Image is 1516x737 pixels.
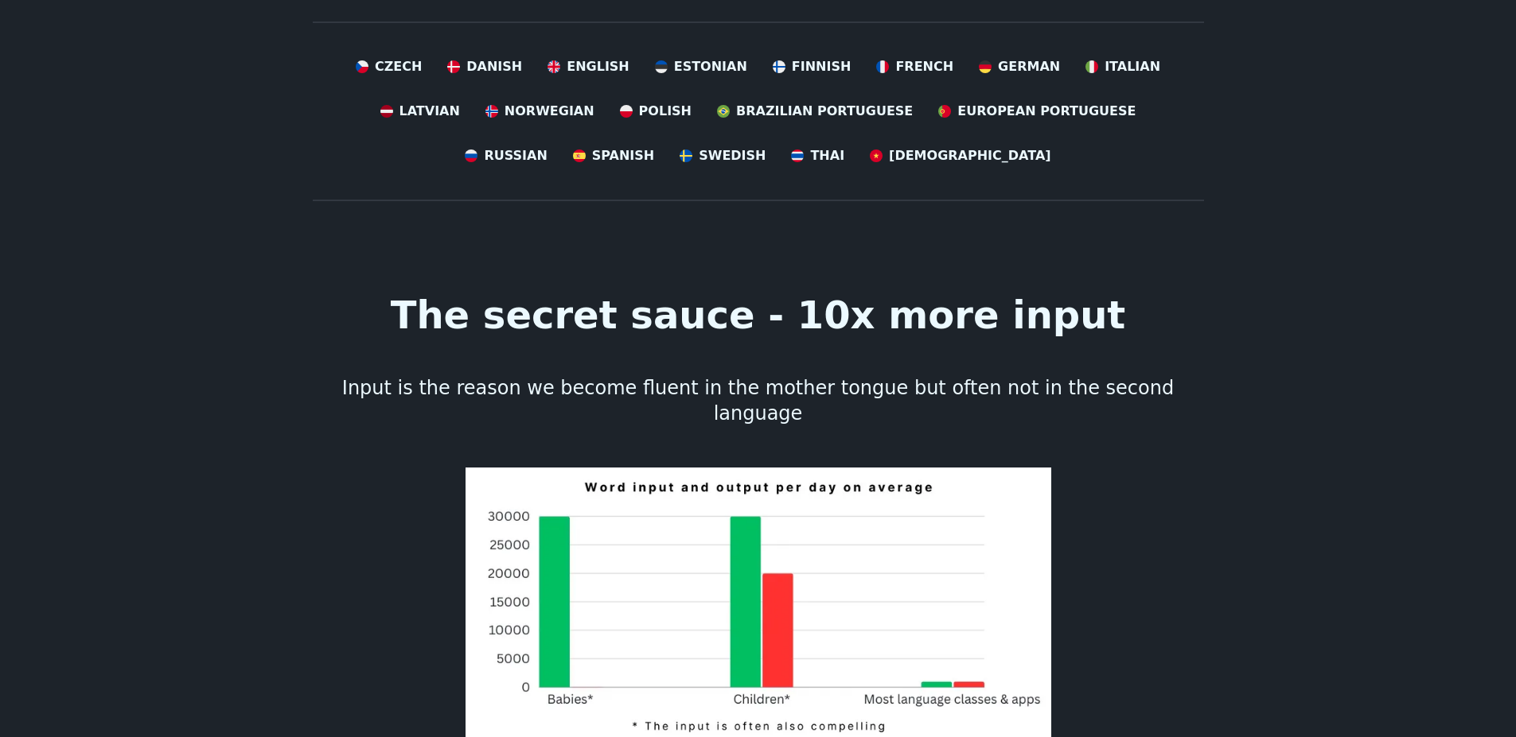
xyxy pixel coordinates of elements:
[505,102,594,121] span: Norwegian
[938,102,1136,121] a: European Portuguese
[375,57,422,76] span: Czech
[567,57,629,76] span: English
[889,146,1050,165] span: [DEMOGRAPHIC_DATA]
[465,146,547,165] a: Russian
[639,102,692,121] span: Polish
[620,102,692,121] a: Polish
[736,102,913,121] span: Brazilian Portuguese
[680,146,766,165] a: Swedish
[791,146,844,165] a: Thai
[870,146,1050,165] a: [DEMOGRAPHIC_DATA]
[674,57,747,76] span: Estonian
[810,146,844,165] span: Thai
[895,57,953,76] span: French
[1085,57,1160,76] a: Italian
[876,57,953,76] a: French
[699,146,766,165] span: Swedish
[1105,57,1160,76] span: Italian
[484,146,547,165] span: Russian
[592,146,654,165] span: Spanish
[717,102,913,121] a: Brazilian Portuguese
[447,57,522,76] a: Danish
[957,102,1136,121] span: European Portuguese
[391,296,1126,334] h1: The secret sauce - 10x more input
[773,57,852,76] a: Finnish
[399,102,460,121] span: Latvian
[485,102,594,121] a: Norwegian
[380,102,460,121] a: Latvian
[466,57,522,76] span: Danish
[998,57,1060,76] span: German
[548,57,629,76] a: English
[655,57,747,76] a: Estonian
[979,57,1060,76] a: German
[792,57,852,76] span: Finnish
[325,375,1191,426] h3: Input is the reason we become fluent in the mother tongue but often not in the second language
[356,57,422,76] a: Czech
[573,146,654,165] a: Spanish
